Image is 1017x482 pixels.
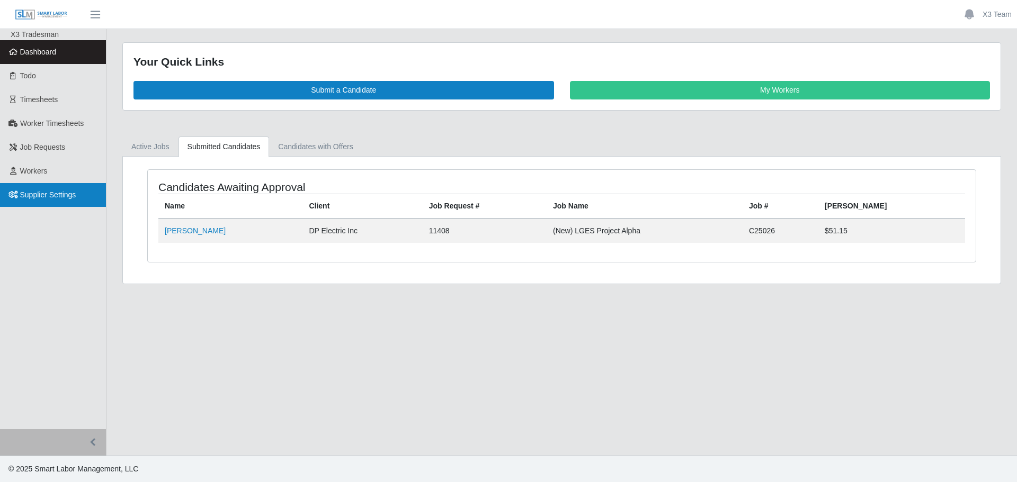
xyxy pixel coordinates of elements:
span: Worker Timesheets [20,119,84,128]
th: [PERSON_NAME] [818,194,965,219]
h4: Candidates Awaiting Approval [158,180,485,194]
td: C25026 [743,219,818,243]
th: Job Request # [423,194,547,219]
span: X3 Tradesman [11,30,59,39]
a: Submit a Candidate [133,81,554,99]
img: SLM Logo [15,9,68,21]
th: Job Name [547,194,743,219]
td: (New) LGES Project Alpha [547,219,743,243]
a: [PERSON_NAME] [165,226,226,235]
span: Workers [20,167,48,175]
span: Job Requests [20,143,66,151]
a: Candidates with Offers [269,137,362,157]
th: Client [302,194,422,219]
span: Timesheets [20,95,58,104]
span: Dashboard [20,48,57,56]
a: X3 Team [983,9,1012,20]
a: Submitted Candidates [179,137,270,157]
th: Job # [743,194,818,219]
a: My Workers [570,81,991,99]
div: Your Quick Links [133,53,990,70]
td: $51.15 [818,219,965,243]
td: 11408 [423,219,547,243]
span: Supplier Settings [20,190,76,199]
td: DP Electric Inc [302,219,422,243]
th: Name [158,194,302,219]
span: Todo [20,71,36,80]
a: Active Jobs [122,137,179,157]
span: © 2025 Smart Labor Management, LLC [8,465,138,473]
